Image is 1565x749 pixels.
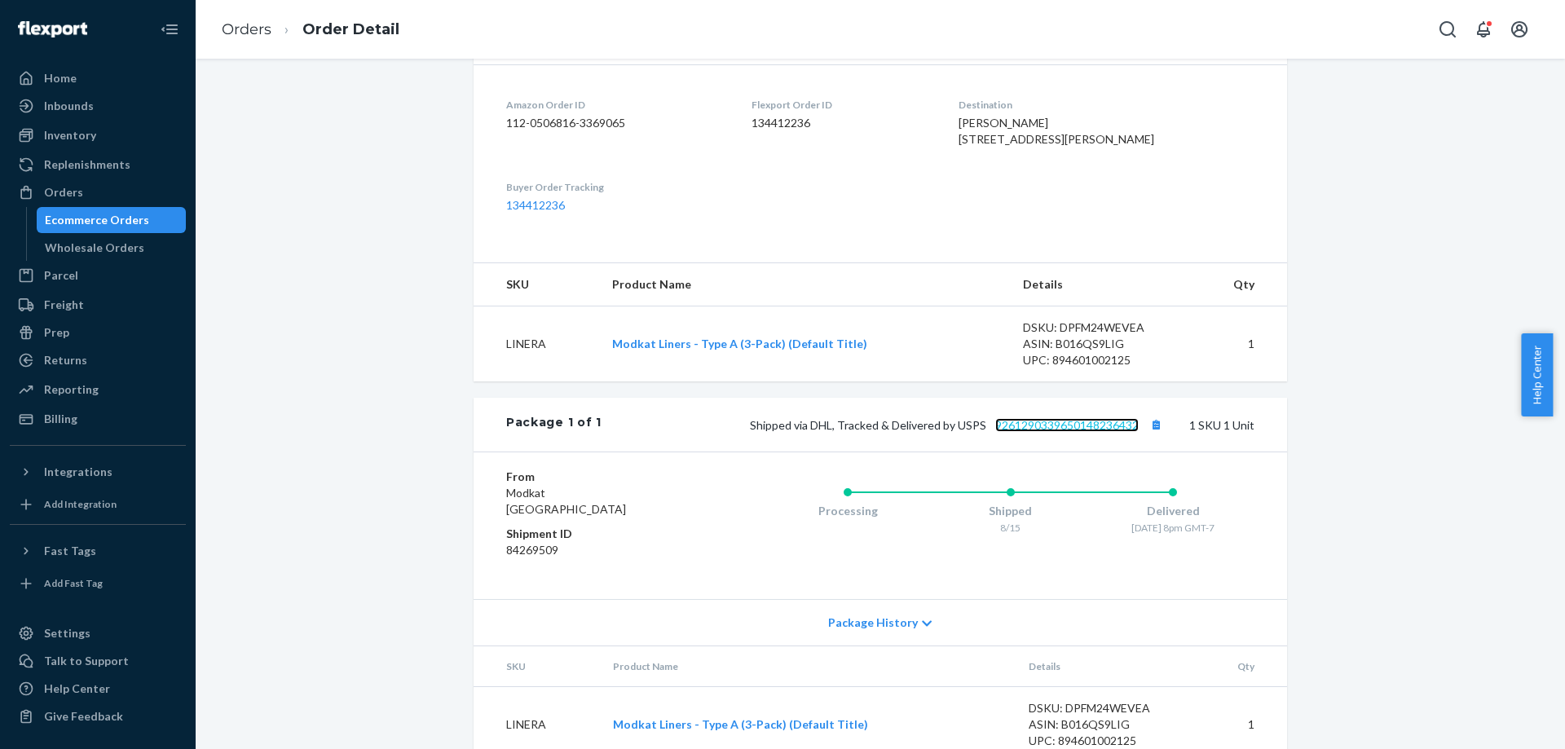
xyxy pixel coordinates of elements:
a: Talk to Support [10,648,186,674]
div: Processing [766,503,929,519]
div: Settings [44,625,90,641]
dt: Amazon Order ID [506,98,725,112]
a: Wholesale Orders [37,235,187,261]
a: 9261290339650148236432 [995,418,1139,432]
span: Modkat [GEOGRAPHIC_DATA] [506,486,626,516]
div: UPC: 894601002125 [1029,733,1182,749]
button: Open account menu [1503,13,1536,46]
dd: 134412236 [752,115,932,131]
th: Details [1010,263,1189,306]
td: LINERA [474,306,599,382]
a: Billing [10,406,186,432]
div: Delivered [1091,503,1254,519]
a: Orders [10,179,186,205]
span: [PERSON_NAME] [STREET_ADDRESS][PERSON_NAME] [959,116,1154,146]
div: 8/15 [929,521,1092,535]
div: DSKU: DPFM24WEVEA [1023,319,1176,336]
dt: Destination [959,98,1254,112]
div: 1 SKU 1 Unit [602,414,1254,435]
span: Shipped via DHL, Tracked & Delivered by USPS [750,418,1166,432]
div: ASIN: B016QS9LIG [1023,336,1176,352]
a: Settings [10,620,186,646]
span: Package History [828,615,918,631]
div: ASIN: B016QS9LIG [1029,716,1182,733]
th: SKU [474,263,599,306]
a: Order Detail [302,20,399,38]
a: 134412236 [506,198,565,212]
button: Open notifications [1467,13,1500,46]
a: Add Integration [10,491,186,518]
div: Wholesale Orders [45,240,144,256]
button: Copy tracking number [1145,414,1166,435]
div: Shipped [929,503,1092,519]
button: Fast Tags [10,538,186,564]
div: Give Feedback [44,708,123,725]
div: Parcel [44,267,78,284]
div: Add Integration [44,497,117,511]
button: Close Navigation [153,13,186,46]
div: Replenishments [44,156,130,173]
a: Freight [10,292,186,318]
a: Modkat Liners - Type A (3-Pack) (Default Title) [612,337,867,350]
div: Integrations [44,464,112,480]
div: Inventory [44,127,96,143]
div: Inbounds [44,98,94,114]
div: Fast Tags [44,543,96,559]
div: Freight [44,297,84,313]
dd: 84269509 [506,542,701,558]
div: Ecommerce Orders [45,212,149,228]
dt: Buyer Order Tracking [506,180,725,194]
div: UPC: 894601002125 [1023,352,1176,368]
th: Product Name [599,263,1011,306]
button: Help Center [1521,333,1553,416]
a: Reporting [10,377,186,403]
button: Give Feedback [10,703,186,729]
dt: Flexport Order ID [752,98,932,112]
div: Returns [44,352,87,368]
img: Flexport logo [18,21,87,37]
a: Prep [10,319,186,346]
button: Integrations [10,459,186,485]
a: Orders [222,20,271,38]
div: Billing [44,411,77,427]
a: Home [10,65,186,91]
div: Talk to Support [44,653,129,669]
th: Product Name [600,646,1016,687]
a: Inbounds [10,93,186,119]
div: [DATE] 8pm GMT-7 [1091,521,1254,535]
th: Details [1016,646,1195,687]
a: Add Fast Tag [10,571,186,597]
a: Ecommerce Orders [37,207,187,233]
th: SKU [474,646,600,687]
th: Qty [1194,646,1287,687]
div: Add Fast Tag [44,576,103,590]
a: Parcel [10,262,186,289]
a: Replenishments [10,152,186,178]
div: Reporting [44,381,99,398]
dt: From [506,469,701,485]
dd: 112-0506816-3369065 [506,115,725,131]
dt: Shipment ID [506,526,701,542]
td: 1 [1189,306,1287,382]
div: Package 1 of 1 [506,414,602,435]
a: Inventory [10,122,186,148]
div: Orders [44,184,83,200]
div: DSKU: DPFM24WEVEA [1029,700,1182,716]
a: Help Center [10,676,186,702]
div: Home [44,70,77,86]
ol: breadcrumbs [209,6,412,54]
a: Modkat Liners - Type A (3-Pack) (Default Title) [613,717,868,731]
div: Help Center [44,681,110,697]
a: Returns [10,347,186,373]
button: Open Search Box [1431,13,1464,46]
th: Qty [1189,263,1287,306]
div: Prep [44,324,69,341]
